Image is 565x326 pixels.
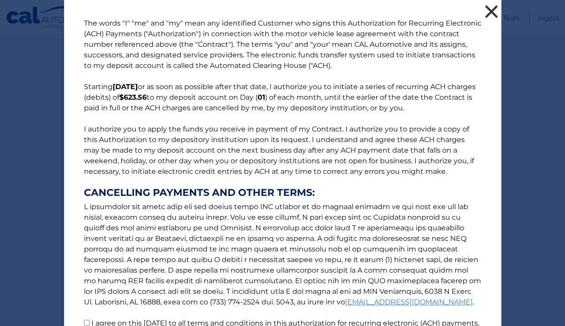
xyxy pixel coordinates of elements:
button: × [483,3,501,20]
b: $623.56 [119,93,147,101]
strong: CANCELLING PAYMENTS AND OTHER TERMS: [84,187,482,198]
b: 01 [258,93,265,101]
a: [EMAIL_ADDRESS][DOMAIN_NAME] [345,298,473,306]
b: [DATE] [113,82,138,91]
